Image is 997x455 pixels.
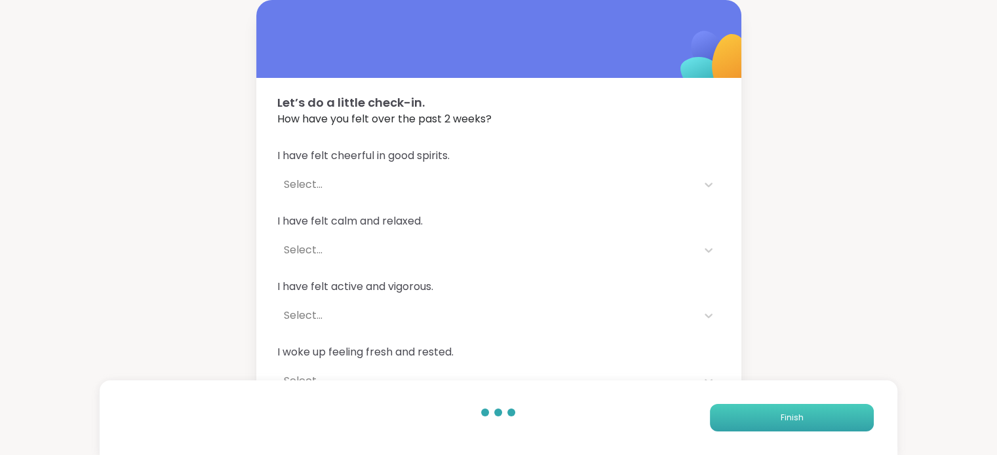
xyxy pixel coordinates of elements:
span: I have felt active and vigorous. [277,279,720,295]
div: Select... [284,308,690,323]
button: Finish [710,404,874,431]
span: I have felt calm and relaxed. [277,213,720,229]
span: Finish [780,412,803,424]
div: Select... [284,177,690,192]
span: Let’s do a little check-in. [277,94,720,111]
span: I woke up feeling fresh and rested. [277,344,720,360]
div: Select... [284,373,690,389]
span: How have you felt over the past 2 weeks? [277,111,720,127]
span: I have felt cheerful in good spirits. [277,148,720,164]
div: Select... [284,242,690,258]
